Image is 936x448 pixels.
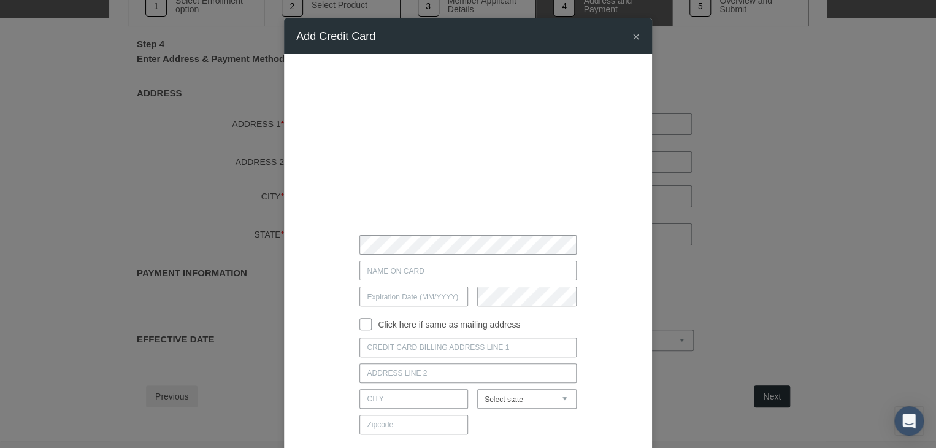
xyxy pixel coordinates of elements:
[359,415,468,434] input: Zipcode
[632,29,640,44] span: ×
[632,30,640,43] button: Close
[359,363,576,383] input: Address Line 2
[359,338,576,357] input: Credit Card Billing Address Line 1
[296,28,375,45] h4: Add Credit Card
[359,261,576,280] input: Name on Card
[372,318,520,331] label: Click here if same as mailing address
[359,287,468,306] input: Expiration Date (MM/YYYY)
[359,389,468,409] input: City
[894,406,924,436] div: Open Intercom Messenger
